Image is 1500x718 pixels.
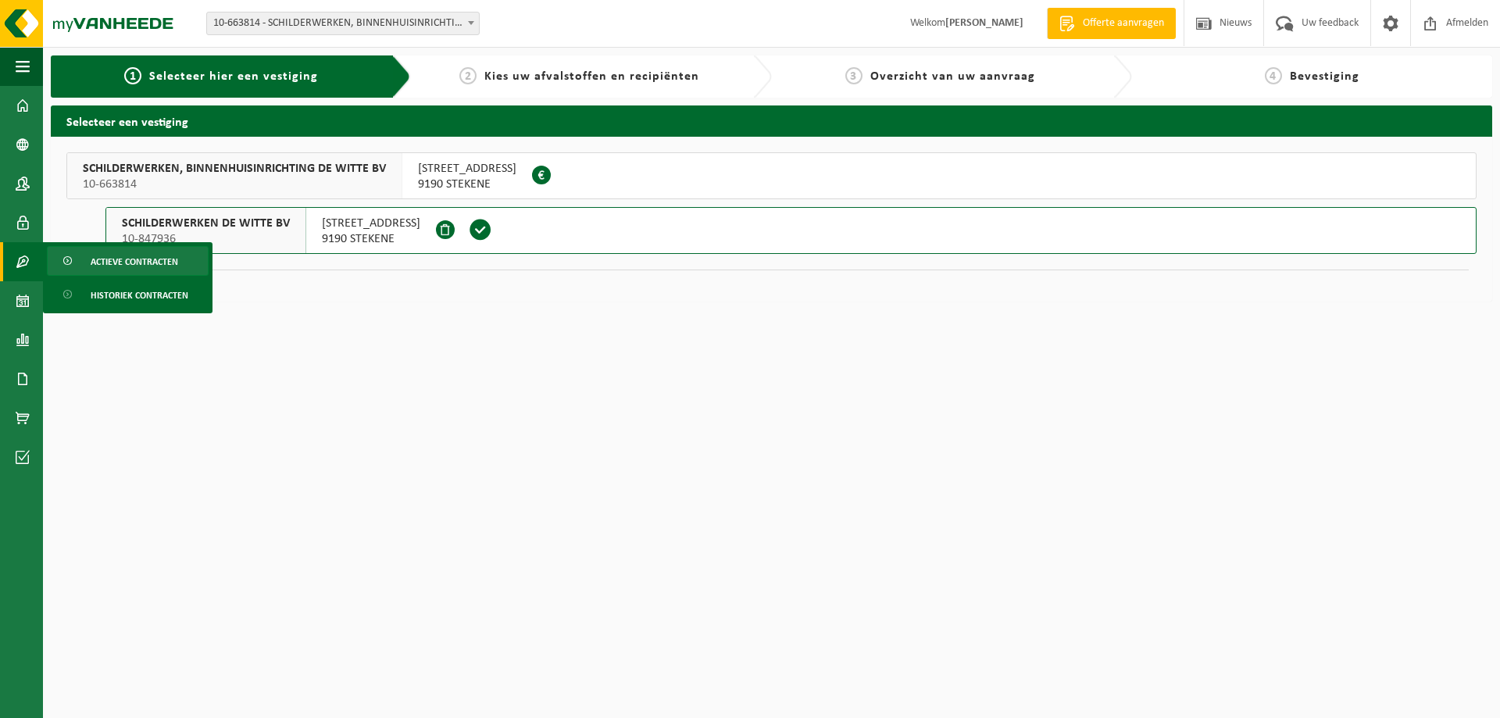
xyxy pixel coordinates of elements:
span: Offerte aanvragen [1079,16,1168,31]
span: Kies uw afvalstoffen en recipiënten [484,70,699,83]
span: 9190 STEKENE [322,231,420,247]
span: Actieve contracten [91,247,178,277]
span: 9190 STEKENE [418,177,516,192]
a: Actieve contracten [47,246,209,276]
span: 1 [124,67,141,84]
span: 3 [845,67,862,84]
span: 4 [1265,67,1282,84]
span: Bevestiging [1290,70,1359,83]
button: SCHILDERWERKEN DE WITTE BV 10-847936 [STREET_ADDRESS]9190 STEKENE [105,207,1477,254]
span: Overzicht van uw aanvraag [870,70,1035,83]
span: [STREET_ADDRESS] [418,161,516,177]
span: Selecteer hier een vestiging [149,70,318,83]
span: 10-847936 [122,231,290,247]
a: Historiek contracten [47,280,209,309]
strong: [PERSON_NAME] [945,17,1023,29]
span: Historiek contracten [91,280,188,310]
span: 10-663814 - SCHILDERWERKEN, BINNENHUISINRICHTING DE WITTE BV - STEKENE [206,12,480,35]
h2: Selecteer een vestiging [51,105,1492,136]
span: 10-663814 - SCHILDERWERKEN, BINNENHUISINRICHTING DE WITTE BV - STEKENE [207,13,479,34]
span: 10-663814 [83,177,386,192]
span: [STREET_ADDRESS] [322,216,420,231]
button: SCHILDERWERKEN, BINNENHUISINRICHTING DE WITTE BV 10-663814 [STREET_ADDRESS]9190 STEKENE [66,152,1477,199]
span: SCHILDERWERKEN, BINNENHUISINRICHTING DE WITTE BV [83,161,386,177]
span: SCHILDERWERKEN DE WITTE BV [122,216,290,231]
a: Offerte aanvragen [1047,8,1176,39]
span: 2 [459,67,477,84]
